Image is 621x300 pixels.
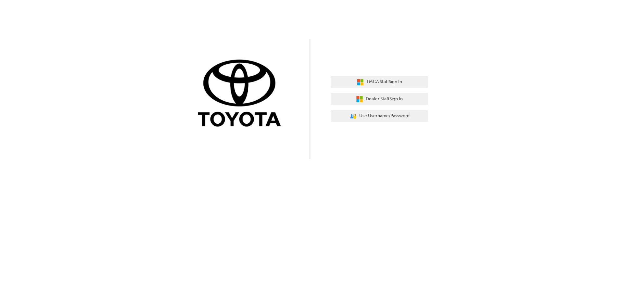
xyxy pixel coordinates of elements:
[359,112,410,120] span: Use Username/Password
[366,78,402,86] span: TMCA Staff Sign In
[331,76,428,88] button: TMCA StaffSign In
[331,93,428,105] button: Dealer StaffSign In
[193,58,290,130] img: Trak
[331,110,428,122] button: Use Username/Password
[366,95,403,103] span: Dealer Staff Sign In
